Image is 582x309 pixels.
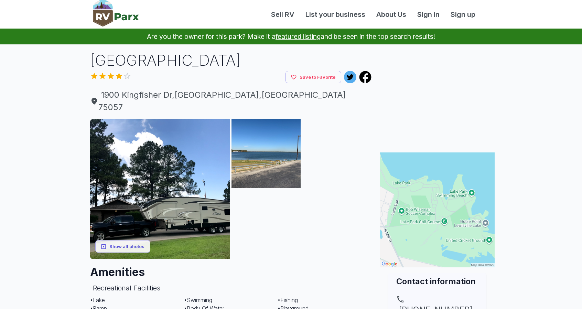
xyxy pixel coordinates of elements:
img: AAcXr8qKIOYjIFETZD6R9ViolCuCrBMXaeXx6Fs473gQCFOiHwMCi1e4ip4pLY2cGHmFweALfwCjbs2hwAOOqhfsPTQ9XyPz7... [231,190,301,259]
a: Sell RV [266,9,300,20]
h1: [GEOGRAPHIC_DATA] [90,50,371,71]
a: Sign up [445,9,481,20]
img: AAcXr8pmvNRZ915nrdL3IMmm_sr3QH3lOifdEvG6LM1q4LKWPfK8xLGJBbiYlv8bvW279wtWjqTrkdZ_4bisMd8u-fok97jAV... [90,119,230,259]
span: 1900 Kingfisher Dr , [GEOGRAPHIC_DATA] , [GEOGRAPHIC_DATA] 75057 [90,89,371,114]
img: AAcXr8qpm2FV9zSYfhD6XUQALVZiCjtosT3gPz5dyZt9BzEGjMeULO7oQDWzApqLbY94Mz2uc-6vzJoHkDli-K8kjn0BHcdaR... [231,119,301,188]
h2: Contact information [396,276,478,287]
h3: - Recreational Facilities [90,280,371,296]
img: AAcXr8qKSuniSIijb8YiLHYhVBZsUhvkusEv7Vhpk2z5OlOD5RFwRWFqIEXFJIej7ORzA_e86veM9h4ueiRj_-qAI2rAmmGSE... [302,190,371,259]
a: About Us [371,9,412,20]
span: • Swimming [184,297,212,303]
a: 1900 Kingfisher Dr,[GEOGRAPHIC_DATA],[GEOGRAPHIC_DATA] 75057 [90,89,371,114]
button: Save to Favorite [285,71,341,84]
span: • Lake [90,297,105,303]
button: Show all photos [95,240,150,253]
span: • Fishing [278,297,298,303]
a: Sign in [412,9,445,20]
img: Map for Lewisville Lake Park Campground [380,152,495,267]
a: List your business [300,9,371,20]
p: Are you the owner for this park? Make it a and be seen in the top search results! [8,29,574,44]
a: featured listing [276,32,321,41]
iframe: Advertisement [380,50,495,136]
img: AAcXr8o462uHH1e9rzt3TrSlrTk62Qm_bT5Nzg7IaboA6vWVBsFMxNDqgVKE7nKkIt6bmXI9-vWl51F_m8qT3-qi3VhsgySoZ... [302,119,371,188]
h2: Amenities [90,259,371,280]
